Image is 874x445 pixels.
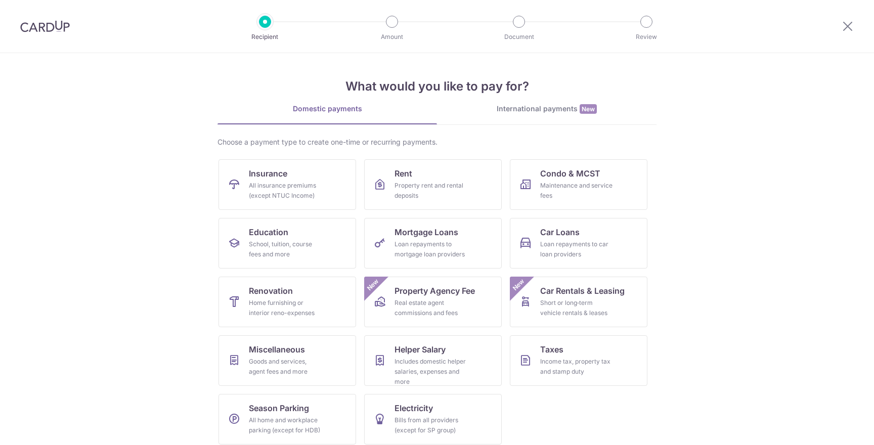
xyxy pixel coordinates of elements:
a: EducationSchool, tuition, course fees and more [219,218,356,269]
div: Goods and services, agent fees and more [249,357,322,377]
p: Review [609,32,684,42]
p: Amount [355,32,429,42]
a: InsuranceAll insurance premiums (except NTUC Income) [219,159,356,210]
span: Mortgage Loans [395,226,458,238]
div: Short or long‑term vehicle rentals & leases [540,298,613,318]
span: Electricity [395,402,433,414]
h4: What would you like to pay for? [217,77,657,96]
div: School, tuition, course fees and more [249,239,322,259]
div: Loan repayments to car loan providers [540,239,613,259]
div: Income tax, property tax and stamp duty [540,357,613,377]
span: Taxes [540,343,563,355]
div: Choose a payment type to create one-time or recurring payments. [217,137,657,147]
a: RentProperty rent and rental deposits [364,159,502,210]
span: Education [249,226,288,238]
span: Insurance [249,167,287,180]
span: Car Loans [540,226,580,238]
img: CardUp [20,20,70,32]
span: Season Parking [249,402,309,414]
div: Includes domestic helper salaries, expenses and more [395,357,467,387]
a: Season ParkingAll home and workplace parking (except for HDB) [219,394,356,444]
div: All insurance premiums (except NTUC Income) [249,181,322,201]
span: Helper Salary [395,343,446,355]
div: Property rent and rental deposits [395,181,467,201]
span: Miscellaneous [249,343,305,355]
span: Property Agency Fee [395,285,475,297]
a: Property Agency FeeReal estate agent commissions and feesNew [364,277,502,327]
span: Renovation [249,285,293,297]
div: Loan repayments to mortgage loan providers [395,239,467,259]
div: All home and workplace parking (except for HDB) [249,415,322,435]
a: Car LoansLoan repayments to car loan providers [510,218,647,269]
a: ElectricityBills from all providers (except for SP group) [364,394,502,444]
a: Helper SalaryIncludes domestic helper salaries, expenses and more [364,335,502,386]
a: RenovationHome furnishing or interior reno-expenses [219,277,356,327]
div: International payments [437,104,657,114]
div: Bills from all providers (except for SP group) [395,415,467,435]
div: Domestic payments [217,104,437,114]
p: Document [482,32,556,42]
p: Recipient [228,32,302,42]
div: Real estate agent commissions and fees [395,298,467,318]
span: Car Rentals & Leasing [540,285,625,297]
a: TaxesIncome tax, property tax and stamp duty [510,335,647,386]
span: New [365,277,381,293]
span: New [580,104,597,114]
div: Home furnishing or interior reno-expenses [249,298,322,318]
span: Rent [395,167,412,180]
span: Condo & MCST [540,167,600,180]
span: New [510,277,527,293]
a: MiscellaneousGoods and services, agent fees and more [219,335,356,386]
a: Car Rentals & LeasingShort or long‑term vehicle rentals & leasesNew [510,277,647,327]
div: Maintenance and service fees [540,181,613,201]
a: Condo & MCSTMaintenance and service fees [510,159,647,210]
a: Mortgage LoansLoan repayments to mortgage loan providers [364,218,502,269]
